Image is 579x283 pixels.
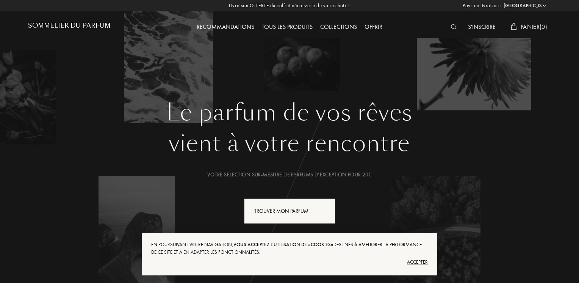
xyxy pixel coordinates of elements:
[521,23,547,31] span: Panier ( 0 )
[244,198,335,224] div: Trouver mon parfum
[451,24,457,30] img: search_icn_white.svg
[28,22,111,32] a: Sommelier du Parfum
[34,99,545,126] h1: Le parfum de vos rêves
[361,22,386,32] div: Offrir
[34,171,545,179] div: Votre selection sur-mesure de parfums d’exception pour 20€
[464,23,499,31] a: S'inscrire
[193,22,258,32] div: Recommandations
[151,256,428,268] div: Accepter
[317,203,332,218] div: animation
[258,22,316,32] div: Tous les produits
[233,241,333,248] span: vous acceptez l'utilisation de «cookies»
[361,23,386,31] a: Offrir
[238,198,341,224] a: Trouver mon parfumanimation
[511,23,517,30] img: cart_white.svg
[28,22,111,29] h1: Sommelier du Parfum
[316,23,361,31] a: Collections
[151,241,428,256] div: En poursuivant votre navigation, destinés à améliorer la performance de ce site et à en adapter l...
[464,22,499,32] div: S'inscrire
[193,23,258,31] a: Recommandations
[463,2,502,9] span: Pays de livraison :
[34,126,545,160] div: vient à votre rencontre
[316,22,361,32] div: Collections
[258,23,316,31] a: Tous les produits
